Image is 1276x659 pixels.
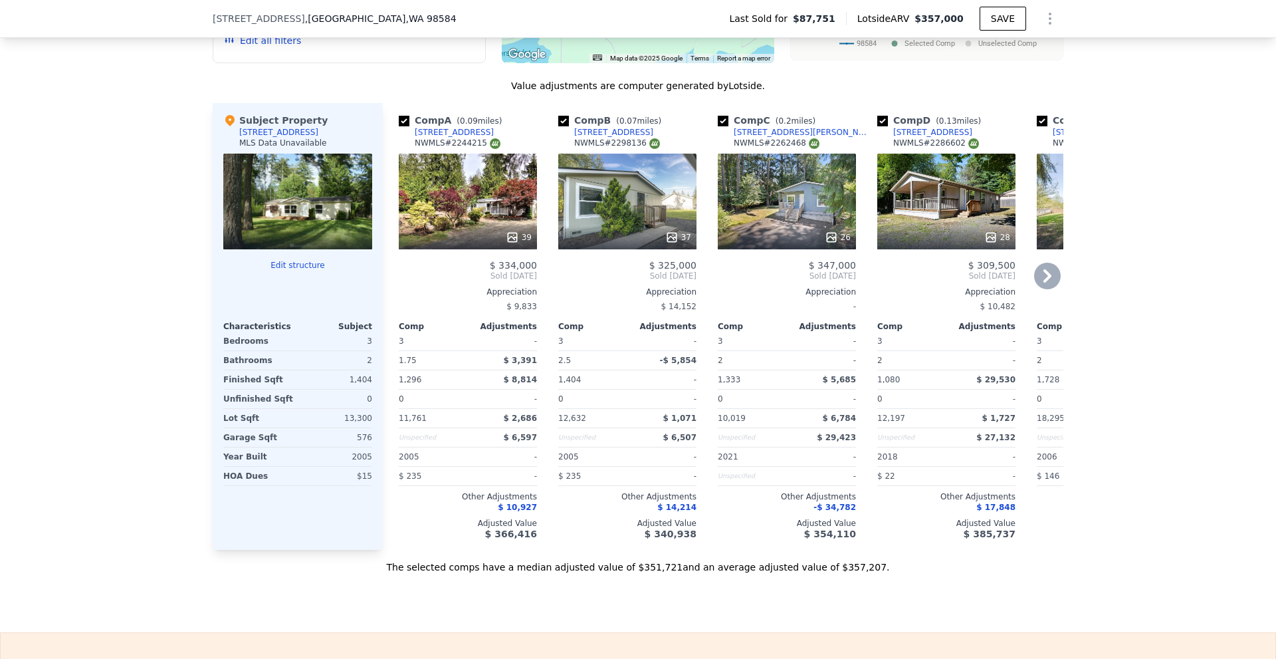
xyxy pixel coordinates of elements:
div: Comp D [877,114,986,127]
button: Edit structure [223,260,372,271]
span: $ 6,507 [663,433,696,442]
div: 39 [506,231,532,244]
div: - [790,467,856,485]
div: - [790,390,856,408]
div: Other Adjustments [718,491,856,502]
a: Terms [691,55,709,62]
a: Open this area in Google Maps (opens a new window) [505,46,549,63]
span: 0.07 [619,116,637,126]
span: $ 14,214 [657,503,696,512]
div: Comp [1037,321,1106,332]
span: $ 6,597 [504,433,537,442]
div: - [949,448,1015,466]
div: Adjustments [946,321,1015,332]
span: ( miles) [770,116,821,126]
a: [STREET_ADDRESS][PERSON_NAME] [1037,127,1191,138]
span: -$ 5,854 [660,356,696,365]
span: 3 [877,336,883,346]
div: - [630,390,696,408]
span: $ 9,833 [506,302,537,311]
div: NWMLS # 2244215 [415,138,500,149]
div: Unspecified [718,428,784,447]
span: $ 10,927 [498,503,537,512]
div: 28 [984,231,1010,244]
div: Comp A [399,114,507,127]
div: [STREET_ADDRESS] [893,127,972,138]
div: [STREET_ADDRESS][PERSON_NAME] [734,127,872,138]
span: 0.09 [460,116,478,126]
img: NWMLS Logo [968,138,979,149]
span: $357,000 [914,13,964,24]
div: [STREET_ADDRESS] [415,127,494,138]
div: 2.5 [558,351,625,370]
div: 3 [300,332,372,350]
span: $ 2,686 [504,414,537,423]
span: 0 [558,394,564,404]
div: Unspecified [877,428,944,447]
div: Bedrooms [223,332,295,350]
div: Comp C [718,114,821,127]
div: Unspecified [399,428,465,447]
div: Adjustments [468,321,537,332]
span: 1,404 [558,375,581,384]
span: $ 366,416 [485,529,537,539]
div: - [630,467,696,485]
div: 2021 [718,448,784,466]
span: -$ 34,782 [813,503,856,512]
button: Show Options [1037,5,1063,32]
span: 0 [718,394,723,404]
span: $ 347,000 [809,260,856,271]
div: Comp [718,321,787,332]
span: 1,080 [877,375,900,384]
div: 2006 [1037,448,1103,466]
div: 2 [300,351,372,370]
span: $ 340,938 [645,529,696,539]
div: Unspecified [558,428,625,447]
span: 0 [877,394,883,404]
div: Appreciation [718,287,856,297]
div: NWMLS # 2262468 [734,138,819,149]
span: 3 [718,336,723,346]
div: Other Adjustments [558,491,696,502]
div: Characteristics [223,321,298,332]
span: 12,632 [558,414,586,423]
span: 3 [399,336,404,346]
div: 37 [665,231,691,244]
span: 1,728 [1037,375,1059,384]
span: , WA 98584 [405,13,456,24]
span: 0 [399,394,404,404]
div: Adjustments [627,321,696,332]
span: Sold [DATE] [877,271,1015,281]
div: Lot Sqft [223,409,295,428]
div: 2 [1037,351,1103,370]
div: Adjusted Value [399,518,537,529]
div: 1,404 [300,370,372,389]
div: Garage Sqft [223,428,295,447]
span: ( miles) [930,116,986,126]
div: Adjusted Value [558,518,696,529]
div: - [630,448,696,466]
div: Other Adjustments [877,491,1015,502]
div: 2 [877,351,944,370]
span: 3 [1037,336,1042,346]
span: , [GEOGRAPHIC_DATA] [305,12,457,25]
span: $ 235 [399,471,421,481]
div: Unfinished Sqft [223,390,295,408]
div: 2005 [558,448,625,466]
div: Subject [298,321,372,332]
span: 1,333 [718,375,740,384]
span: $ 1,727 [982,414,1015,423]
span: 0.2 [778,116,791,126]
div: - [471,332,537,350]
div: - [630,332,696,350]
span: $ 1,071 [663,414,696,423]
div: [STREET_ADDRESS][PERSON_NAME] [1053,127,1191,138]
span: 3 [558,336,564,346]
span: ( miles) [611,116,667,126]
span: 1,296 [399,375,421,384]
div: 1.75 [399,351,465,370]
div: 26 [825,231,851,244]
span: $ 29,530 [976,375,1015,384]
span: $87,751 [793,12,835,25]
div: 2018 [877,448,944,466]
